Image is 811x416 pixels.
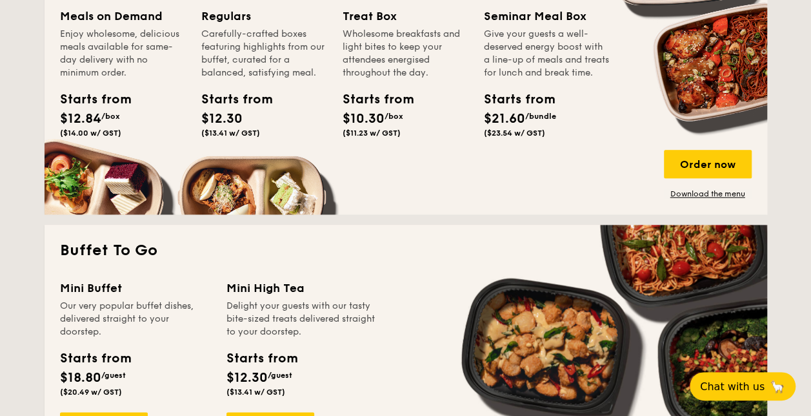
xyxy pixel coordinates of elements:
[60,370,101,386] span: $18.80
[226,388,285,397] span: ($13.41 w/ GST)
[226,279,377,297] div: Mini High Tea
[60,111,101,127] span: $12.84
[664,150,752,178] div: Order now
[226,300,377,338] div: Delight your guests with our tasty bite-sized treats delivered straight to your doorstep.
[484,90,542,109] div: Starts from
[700,380,765,393] span: Chat with us
[343,111,385,127] span: $10.30
[60,28,186,79] div: Enjoy wholesome, delicious meals available for same-day delivery with no minimum order.
[525,112,556,121] span: /bundle
[60,300,211,338] div: Our very popular buffet dishes, delivered straight to your doorstep.
[60,279,211,297] div: Mini Buffet
[60,349,130,368] div: Starts from
[484,28,610,79] div: Give your guests a well-deserved energy boost with a line-up of meals and treats for lunch and br...
[60,240,752,261] h2: Buffet To Go
[484,129,545,138] span: ($23.54 w/ GST)
[385,112,403,121] span: /box
[343,90,401,109] div: Starts from
[201,111,243,127] span: $12.30
[60,129,121,138] span: ($14.00 w/ GST)
[201,90,259,109] div: Starts from
[484,7,610,25] div: Seminar Meal Box
[60,388,122,397] span: ($20.49 w/ GST)
[101,371,126,380] span: /guest
[343,129,401,138] span: ($11.23 w/ GST)
[664,189,752,199] a: Download the menu
[201,129,260,138] span: ($13.41 w/ GST)
[343,28,468,79] div: Wholesome breakfasts and light bites to keep your attendees energised throughout the day.
[484,111,525,127] span: $21.60
[60,90,118,109] div: Starts from
[101,112,120,121] span: /box
[226,370,268,386] span: $12.30
[60,7,186,25] div: Meals on Demand
[770,379,785,394] span: 🦙
[226,349,297,368] div: Starts from
[343,7,468,25] div: Treat Box
[268,371,292,380] span: /guest
[201,28,327,79] div: Carefully-crafted boxes featuring highlights from our buffet, curated for a balanced, satisfying ...
[201,7,327,25] div: Regulars
[690,372,796,400] button: Chat with us🦙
